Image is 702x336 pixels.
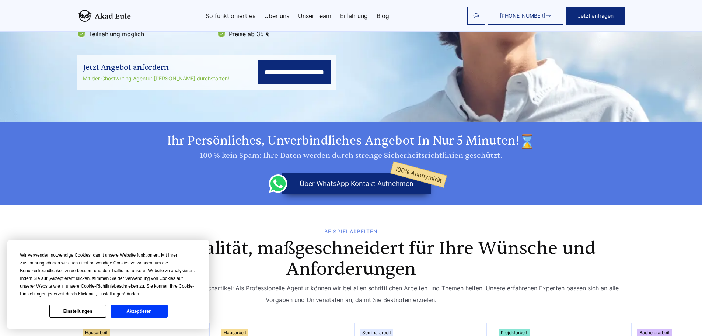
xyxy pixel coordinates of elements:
[377,13,389,19] a: Blog
[49,305,106,318] button: Einstellungen
[20,252,197,298] div: Wir verwenden notwendige Cookies, damit unsere Website funktioniert. Mit Ihrer Zustimmung können ...
[282,173,431,194] button: über WhatsApp Kontakt aufnehmen100% Anonymität
[298,13,331,19] a: Unser Team
[83,74,229,83] div: Mit der Ghostwriting Agentur [PERSON_NAME] durchstarten!
[7,240,209,329] div: Cookie Consent Prompt
[81,284,114,289] span: Cookie-Richtlinie
[111,305,167,318] button: Akzeptieren
[206,13,255,19] a: So funktioniert es
[519,134,535,150] img: time
[83,62,229,73] div: Jetzt Angebot anfordern
[488,7,563,25] a: [PHONE_NUMBER]
[77,134,625,150] h2: Ihr persönliches, unverbindliches Angebot in nur 5 Minuten!
[77,282,625,306] div: Ob Hausarbeiten, Abschlussarbeiten oder Fachartikel: Als Professionelle Agentur können wir bei al...
[473,13,479,19] img: email
[340,13,368,19] a: Erfahrung
[566,7,625,25] button: Jetzt anfragen
[77,150,625,162] div: 100 % kein Spam: Ihre Daten werden durch strenge Sicherheitsrichtlinien geschützt.
[264,13,289,19] a: Über uns
[97,291,124,297] span: Einstellungen
[77,229,625,235] div: BEISPIELARBEITEN
[77,10,131,22] img: logo
[217,28,353,40] li: Preise ab 35 €
[391,161,447,188] span: 100% Anonymität
[91,238,612,280] h2: Höchste Qualität, maßgeschneidert für Ihre Wünsche und Anforderungen
[77,28,213,40] li: Teilzahlung möglich
[500,13,545,19] span: [PHONE_NUMBER]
